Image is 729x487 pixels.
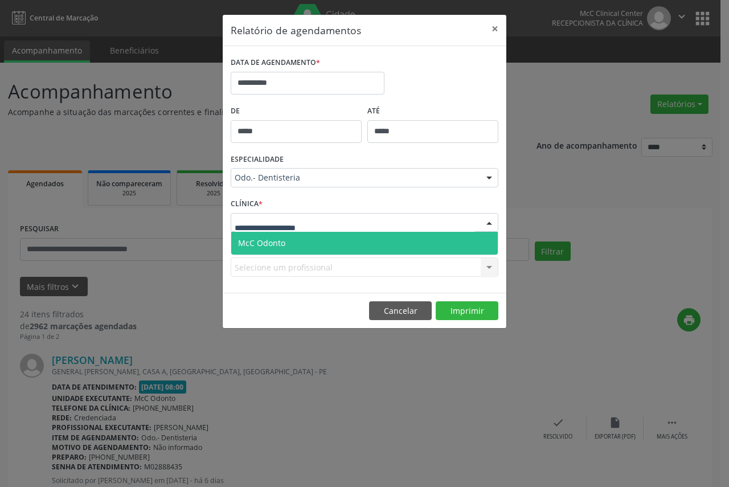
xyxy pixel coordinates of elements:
button: Cancelar [369,301,432,321]
label: ATÉ [367,103,498,120]
h5: Relatório de agendamentos [231,23,361,38]
span: McC Odonto [238,238,285,248]
label: CLÍNICA [231,195,263,213]
label: ESPECIALIDADE [231,151,284,169]
label: DATA DE AGENDAMENTO [231,54,320,72]
button: Imprimir [436,301,498,321]
span: Odo.- Dentisteria [235,172,475,183]
label: De [231,103,362,120]
button: Close [484,15,506,43]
